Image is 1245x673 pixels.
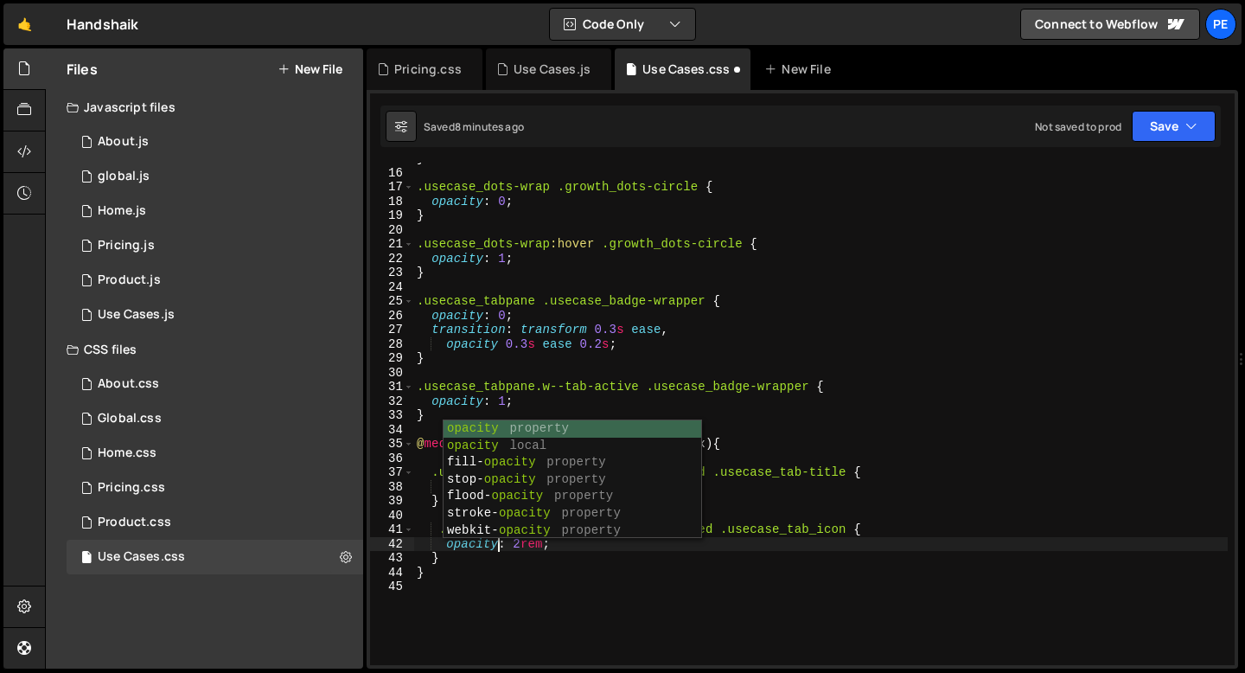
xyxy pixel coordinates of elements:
[370,337,414,352] div: 28
[514,61,591,78] div: Use Cases.js
[550,9,695,40] button: Code Only
[370,465,414,480] div: 37
[370,237,414,252] div: 21
[98,376,159,392] div: About.css
[1132,111,1216,142] button: Save
[98,134,149,150] div: About.js
[370,294,414,309] div: 25
[98,307,175,323] div: Use Cases.js
[1020,9,1200,40] a: Connect to Webflow
[370,537,414,552] div: 42
[370,208,414,223] div: 19
[46,90,363,125] div: Javascript files
[67,14,138,35] div: Handshaik
[370,394,414,409] div: 32
[370,522,414,537] div: 41
[764,61,837,78] div: New File
[370,195,414,209] div: 18
[98,238,155,253] div: Pricing.js
[1035,119,1121,134] div: Not saved to prod
[278,62,342,76] button: New File
[98,203,146,219] div: Home.js
[98,445,156,461] div: Home.css
[98,272,161,288] div: Product.js
[370,437,414,452] div: 35
[98,549,185,565] div: Use Cases.css
[67,125,363,159] div: 16572/45486.js
[3,3,46,45] a: 🤙
[370,480,414,495] div: 38
[370,323,414,337] div: 27
[370,580,414,594] div: 45
[424,119,524,134] div: Saved
[98,411,162,426] div: Global.css
[370,351,414,366] div: 29
[455,119,524,134] div: 8 minutes ago
[67,159,363,194] div: 16572/45061.js
[370,494,414,509] div: 39
[370,309,414,324] div: 26
[642,61,730,78] div: Use Cases.css
[370,408,414,423] div: 33
[370,423,414,438] div: 34
[67,60,98,79] h2: Files
[67,436,363,471] div: 16572/45056.css
[370,452,414,466] div: 36
[370,223,414,238] div: 20
[370,266,414,280] div: 23
[370,509,414,523] div: 40
[67,263,363,298] div: 16572/45211.js
[370,280,414,295] div: 24
[370,180,414,195] div: 17
[67,401,363,436] div: 16572/45138.css
[46,332,363,367] div: CSS files
[67,505,363,540] div: 16572/45330.css
[67,194,363,228] div: 16572/45051.js
[67,471,363,505] div: 16572/45431.css
[394,61,462,78] div: Pricing.css
[370,366,414,381] div: 30
[1205,9,1236,40] a: Pe
[67,367,363,401] div: 16572/45487.css
[370,551,414,566] div: 43
[98,169,150,184] div: global.js
[98,515,171,530] div: Product.css
[67,228,363,263] div: 16572/45430.js
[98,480,165,496] div: Pricing.css
[370,566,414,580] div: 44
[370,166,414,181] div: 16
[370,380,414,394] div: 31
[67,298,363,332] div: 16572/45332.js
[370,252,414,266] div: 22
[67,540,363,574] div: 16572/45333.css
